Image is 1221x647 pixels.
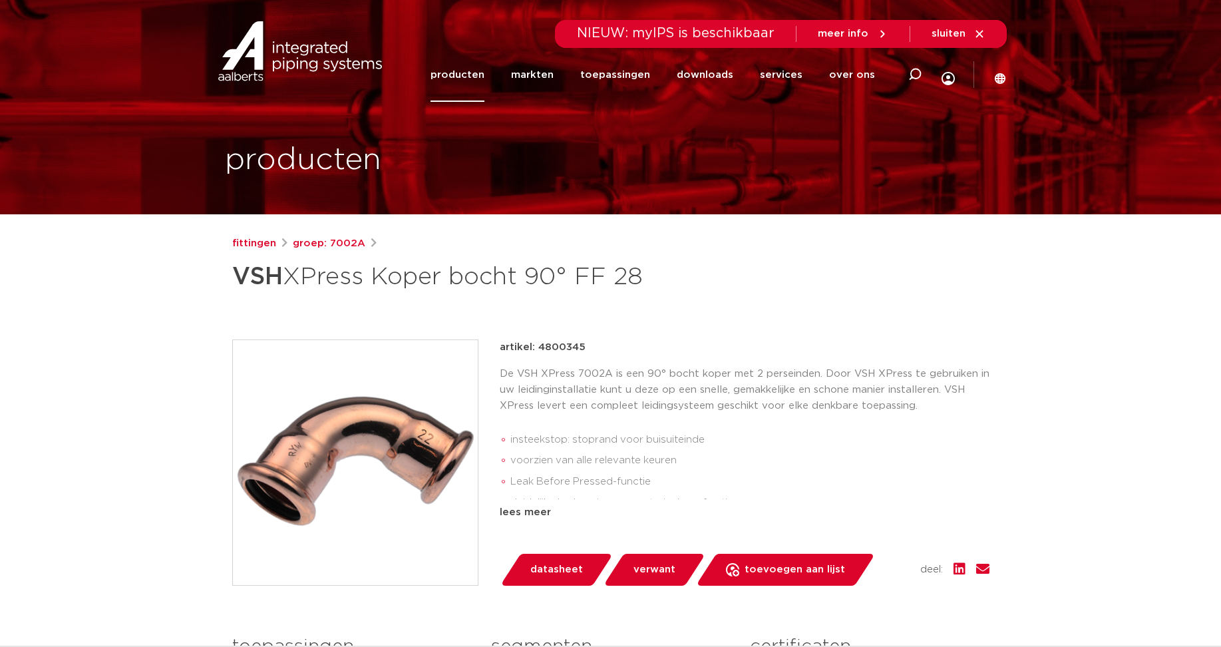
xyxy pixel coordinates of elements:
div: lees meer [500,505,989,521]
a: services [760,48,802,102]
div: my IPS [942,44,955,106]
a: datasheet [500,554,613,586]
a: toepassingen [580,48,650,102]
img: Product Image for VSH XPress Koper bocht 90° FF 28 [233,340,478,585]
a: verwant [603,554,705,586]
a: fittingen [232,236,276,252]
span: meer info [818,29,868,39]
span: datasheet [530,559,583,580]
h1: XPress Koper bocht 90° FF 28 [232,257,732,297]
li: duidelijke herkenning van materiaal en afmeting [510,493,989,514]
span: NIEUW: myIPS is beschikbaar [577,27,775,40]
p: De VSH XPress 7002A is een 90° bocht koper met 2 perseinden. Door VSH XPress te gebruiken in uw l... [500,366,989,414]
li: voorzien van alle relevante keuren [510,450,989,471]
nav: Menu [431,48,875,102]
span: toevoegen aan lijst [745,559,845,580]
li: insteekstop: stoprand voor buisuiteinde [510,429,989,451]
p: artikel: 4800345 [500,339,586,355]
span: sluiten [932,29,965,39]
h1: producten [225,139,381,182]
a: over ons [829,48,875,102]
a: groep: 7002A [293,236,365,252]
span: deel: [920,562,943,578]
a: markten [511,48,554,102]
span: verwant [633,559,675,580]
a: downloads [677,48,733,102]
a: meer info [818,28,888,40]
strong: VSH [232,265,283,289]
li: Leak Before Pressed-functie [510,471,989,493]
a: sluiten [932,28,985,40]
a: producten [431,48,484,102]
